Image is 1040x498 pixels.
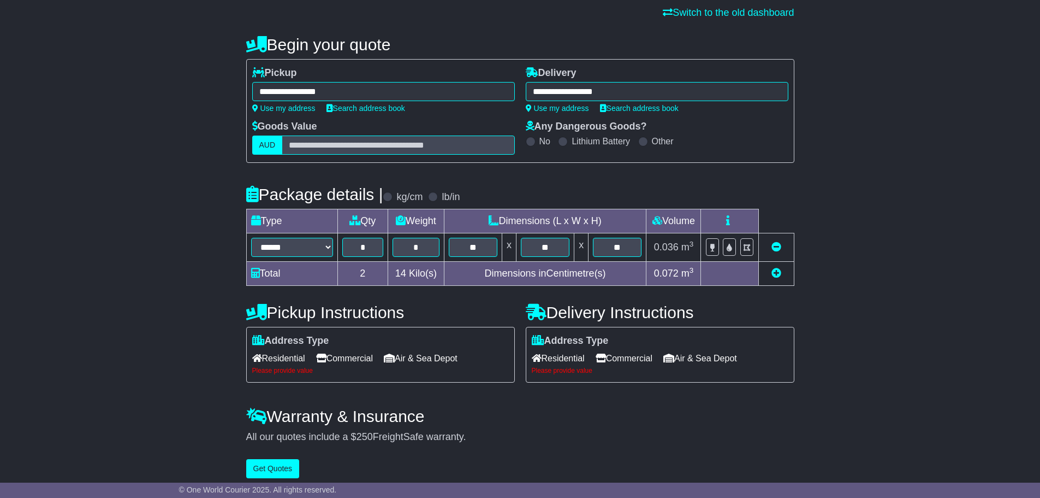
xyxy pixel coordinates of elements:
[388,209,444,233] td: Weight
[246,431,794,443] div: All our quotes include a $ FreightSafe warranty.
[444,262,646,286] td: Dimensions in Centimetre(s)
[532,367,788,374] div: Please provide value
[246,303,515,321] h4: Pickup Instructions
[526,104,589,113] a: Use my address
[252,136,283,155] label: AUD
[532,350,585,367] span: Residential
[690,240,694,248] sup: 3
[252,350,305,367] span: Residential
[337,262,388,286] td: 2
[771,242,781,253] a: Remove this item
[526,303,794,321] h4: Delivery Instructions
[444,209,646,233] td: Dimensions (L x W x H)
[356,431,373,442] span: 250
[252,367,509,374] div: Please provide value
[246,407,794,425] h4: Warranty & Insurance
[246,36,794,54] h4: Begin your quote
[654,268,679,279] span: 0.072
[663,7,794,18] a: Switch to the old dashboard
[252,335,329,347] label: Address Type
[526,121,647,133] label: Any Dangerous Goods?
[384,350,457,367] span: Air & Sea Depot
[326,104,405,113] a: Search address book
[681,268,694,279] span: m
[316,350,373,367] span: Commercial
[396,191,423,203] label: kg/cm
[246,459,300,478] button: Get Quotes
[663,350,737,367] span: Air & Sea Depot
[252,121,317,133] label: Goods Value
[246,185,383,203] h4: Package details |
[252,104,316,113] a: Use my address
[502,233,516,262] td: x
[395,268,406,279] span: 14
[539,136,550,147] label: No
[771,268,781,279] a: Add new item
[654,242,679,253] span: 0.036
[572,136,630,147] label: Lithium Battery
[246,262,337,286] td: Total
[574,233,589,262] td: x
[532,335,609,347] label: Address Type
[690,266,694,274] sup: 3
[600,104,679,113] a: Search address book
[681,242,694,253] span: m
[252,67,297,79] label: Pickup
[596,350,652,367] span: Commercial
[179,485,337,494] span: © One World Courier 2025. All rights reserved.
[246,209,337,233] td: Type
[442,191,460,203] label: lb/in
[652,136,674,147] label: Other
[388,262,444,286] td: Kilo(s)
[337,209,388,233] td: Qty
[646,209,701,233] td: Volume
[526,67,577,79] label: Delivery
